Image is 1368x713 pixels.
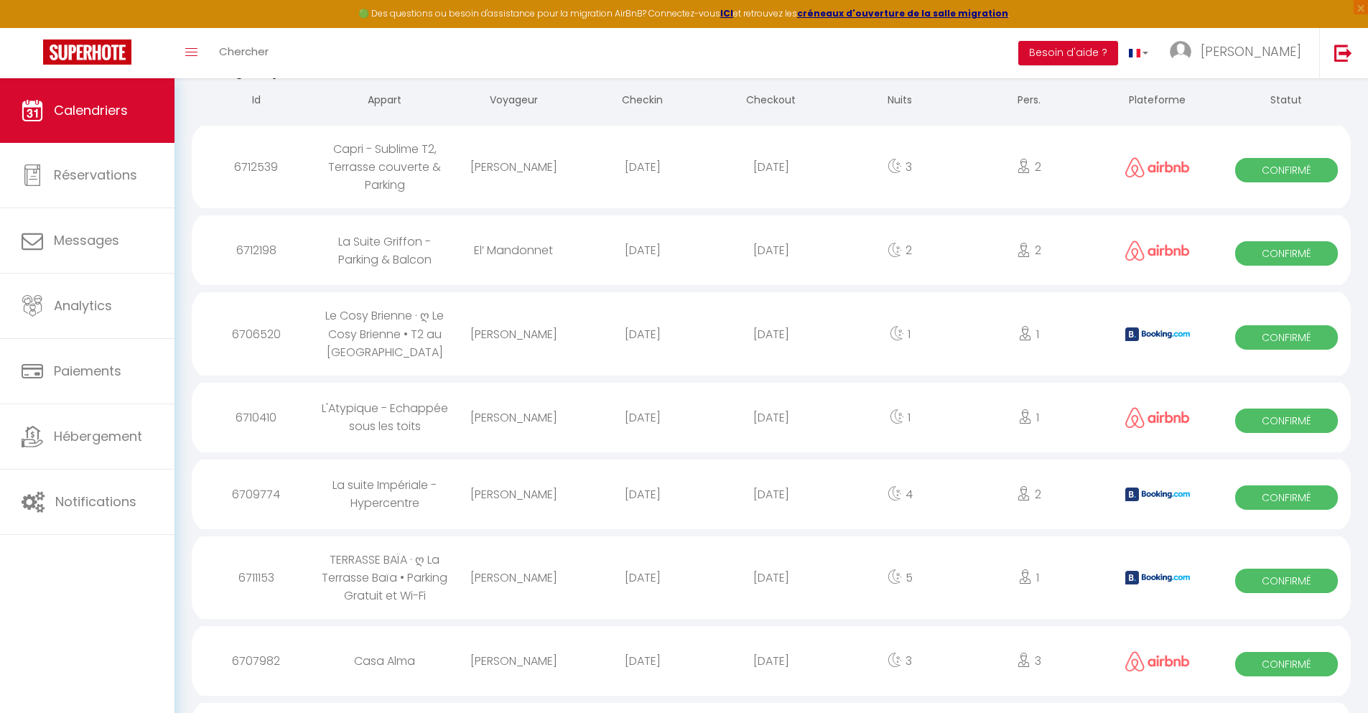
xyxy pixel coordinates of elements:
div: 2 [836,227,964,274]
span: Paiements [54,362,121,380]
div: 3 [836,638,964,684]
div: [DATE] [578,311,707,358]
div: [DATE] [578,638,707,684]
div: 6712198 [192,227,320,274]
div: [PERSON_NAME] [450,471,578,518]
div: [PERSON_NAME] [450,554,578,601]
div: L'Atypique - Echappée sous les toits [320,385,449,449]
span: Confirmé [1235,485,1339,510]
button: Besoin d'aide ? [1018,41,1118,65]
div: 6710410 [192,394,320,441]
div: [DATE] [707,311,835,358]
div: [DATE] [707,394,835,441]
span: Calendriers [54,101,128,119]
div: [DATE] [707,227,835,274]
div: TERRASSE BAÏA · ღ La Terrasse Baïa • Parking Gratuit et Wi-Fi [320,536,449,619]
div: ⁨El’⁩ Mandonnet [450,227,578,274]
span: Réservations [54,166,137,184]
div: [PERSON_NAME] [450,311,578,358]
div: 2 [964,227,1093,274]
div: [PERSON_NAME] [450,638,578,684]
div: Le Cosy Brienne · ღ Le Cosy Brienne • T2 au [GEOGRAPHIC_DATA] [320,292,449,375]
div: 2 [964,471,1093,518]
div: 1 [836,394,964,441]
div: 6709774 [192,471,320,518]
div: Casa Alma [320,638,449,684]
div: [DATE] [707,471,835,518]
span: Confirmé [1235,569,1339,593]
a: Chercher [208,28,279,78]
img: booking2.png [1125,488,1190,501]
span: Confirmé [1235,241,1339,266]
span: [PERSON_NAME] [1201,42,1301,60]
div: 6706520 [192,311,320,358]
div: 5 [836,554,964,601]
div: [DATE] [707,638,835,684]
div: 4 [836,471,964,518]
th: Checkin [578,81,707,122]
span: Analytics [54,297,112,314]
img: airbnb2.png [1125,407,1190,428]
span: Confirmé [1235,409,1339,433]
div: 1 [964,554,1093,601]
div: 6707982 [192,638,320,684]
img: logout [1334,44,1352,62]
button: Ouvrir le widget de chat LiveChat [11,6,55,49]
th: Voyageur [450,81,578,122]
div: [PERSON_NAME] [450,144,578,190]
span: Notifications [55,493,136,511]
th: Id [192,81,320,122]
img: airbnb2.png [1125,651,1190,672]
div: 6711153 [192,554,320,601]
div: [PERSON_NAME] [450,394,578,441]
div: 6712539 [192,144,320,190]
th: Checkout [707,81,835,122]
div: La suite Impériale - Hypercentre [320,462,449,526]
img: booking2.png [1125,327,1190,341]
span: Confirmé [1235,158,1339,182]
div: [DATE] [707,554,835,601]
span: Hébergement [54,427,142,445]
span: Messages [54,231,119,249]
img: airbnb2.png [1125,157,1190,178]
th: Nuits [836,81,964,122]
img: ... [1170,41,1191,62]
div: 3 [836,144,964,190]
th: Statut [1222,81,1351,122]
img: Super Booking [43,39,131,65]
div: [DATE] [578,554,707,601]
div: 1 [964,311,1093,358]
span: Confirmé [1235,325,1339,350]
th: Appart [320,81,449,122]
div: 1 [836,311,964,358]
a: ICI [720,7,733,19]
div: 3 [964,638,1093,684]
img: booking2.png [1125,571,1190,584]
div: [DATE] [578,144,707,190]
span: Confirmé [1235,652,1339,676]
img: airbnb2.png [1125,241,1190,261]
div: 1 [964,394,1093,441]
a: ... [PERSON_NAME] [1159,28,1319,78]
div: 2 [964,144,1093,190]
div: La Suite Griffon - Parking & Balcon [320,218,449,283]
div: Capri - Sublime T2, Terrasse couverte & Parking [320,126,449,208]
a: créneaux d'ouverture de la salle migration [797,7,1008,19]
div: [DATE] [707,144,835,190]
th: Pers. [964,81,1093,122]
span: Chercher [219,44,269,59]
th: Plateforme [1093,81,1222,122]
div: [DATE] [578,227,707,274]
div: [DATE] [578,394,707,441]
div: [DATE] [578,471,707,518]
